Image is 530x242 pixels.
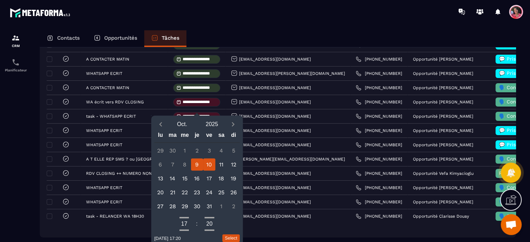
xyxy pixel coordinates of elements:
a: [PHONE_NUMBER] [356,85,402,91]
p: A CONTACTER MATIN [86,85,129,90]
div: 24 [203,186,215,198]
div: 30 [191,200,203,212]
p: Tâches [162,35,179,41]
a: [PHONE_NUMBER] [356,213,402,219]
div: je [191,130,203,142]
div: 5 [228,145,240,157]
a: [PHONE_NUMBER] [356,128,402,133]
button: Select [222,234,240,242]
p: Planificateur [2,68,30,72]
button: Increment hours [179,216,189,219]
div: 1 [215,200,228,212]
div: 29 [154,145,167,157]
a: [PHONE_NUMBER] [356,56,402,62]
a: formationformationCRM [2,29,30,53]
div: 15 [179,172,191,185]
div: 23 [191,186,203,198]
a: [PHONE_NUMBER] [356,199,402,205]
p: WHATSAPP ECRIT [86,142,122,147]
div: Calendar wrapper [154,130,240,212]
div: 28 [167,200,179,212]
p: Contacts [57,35,80,41]
p: Opportunité [PERSON_NAME] [413,71,473,76]
div: 1 [179,145,191,157]
p: Opportunité [PERSON_NAME] [413,128,473,133]
div: 18 [215,172,228,185]
div: 3 [203,145,215,157]
img: formation [11,34,20,42]
p: Opportunités [104,35,137,41]
div: 16 [191,172,203,185]
p: A T ELLE REP SMS ? ou [GEOGRAPHIC_DATA]? [86,157,161,162]
div: 14 [167,172,179,185]
div: 19 [228,172,240,185]
button: Open hours overlay [179,219,189,229]
p: Opportunité [PERSON_NAME] [413,114,473,119]
div: 21 [167,186,179,198]
div: 27 [154,200,167,212]
a: [PHONE_NUMBER] [356,71,402,76]
div: ma [167,130,179,142]
div: 29 [179,200,191,212]
a: schedulerschedulerPlanificateur [2,53,30,77]
div: 17 [203,172,215,185]
div: 13 [154,172,167,185]
p: WHATSAPP ECRIT [86,185,122,190]
div: lu [154,130,167,142]
button: Decrement minutes [205,229,214,232]
div: : [193,221,201,227]
a: [PHONE_NUMBER] [356,171,402,176]
div: me [179,130,191,142]
p: Opportunité [PERSON_NAME] [413,185,473,190]
div: 9 [191,158,203,171]
button: Open minutes overlay [205,219,214,229]
div: 30 [167,145,179,157]
div: 09/10/2025 17:20 [154,236,181,241]
button: Open years overlay [197,118,227,130]
div: 6 [154,158,167,171]
a: [PHONE_NUMBER] [356,142,402,148]
p: WA écrit vers RDV CLOSING [86,100,144,104]
div: Calendar days [154,145,240,212]
div: 20 [154,186,167,198]
p: Opportunité [PERSON_NAME] [413,200,473,204]
p: A CONTACTER MATIN [86,57,129,62]
div: 8 [179,158,191,171]
div: Ouvrir le chat [501,214,522,235]
button: Previous month [154,119,167,129]
p: CRM [2,44,30,48]
a: Opportunités [87,30,144,47]
button: Open months overlay [167,118,197,130]
button: Increment minutes [205,216,214,219]
div: 4 [215,145,228,157]
div: 31 [203,200,215,212]
p: Opportunité Clarisse Douay [413,214,469,219]
p: WHATSAPP ECRIT [86,128,122,133]
img: logo [10,6,72,19]
p: task - RELANCER WA 18H30 [86,214,144,219]
p: Opportunité [PERSON_NAME] [413,57,473,62]
a: [PHONE_NUMBER] [356,114,402,119]
a: [PHONE_NUMBER] [356,156,402,162]
div: 12 [228,158,240,171]
div: 7 [167,158,179,171]
div: ve [203,130,215,142]
p: Opportunité [PERSON_NAME] [413,157,473,162]
p: RDV CLOSING ++ NUMERO NON ATTRIBUE [86,171,161,176]
button: Next month [227,119,240,129]
p: Opportunité Vefa Kimyacioglu [413,171,474,176]
img: scheduler [11,58,20,67]
p: Opportunité [PERSON_NAME] [413,142,473,147]
p: task - WHATSAPP ECRIT [86,114,136,119]
a: Tâches [144,30,186,47]
div: 25 [215,186,228,198]
div: di [228,130,240,142]
div: 2 [228,200,240,212]
p: Opportunité [PERSON_NAME] [413,100,473,104]
button: Decrement hours [179,229,189,232]
div: 2 [191,145,203,157]
div: 10 [203,158,215,171]
a: Contacts [40,30,87,47]
div: 26 [228,186,240,198]
p: Opportunité [PERSON_NAME] [413,85,473,90]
